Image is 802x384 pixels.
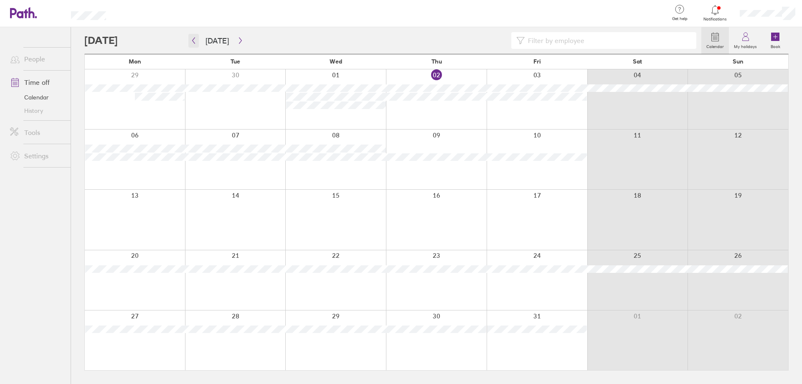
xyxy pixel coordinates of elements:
span: Notifications [702,17,729,22]
a: Notifications [702,4,729,22]
a: Tools [3,124,71,141]
span: Get help [666,16,693,21]
a: My holidays [729,27,762,54]
span: Fri [533,58,541,65]
span: Sun [733,58,744,65]
a: Time off [3,74,71,91]
label: Book [766,42,785,49]
label: My holidays [729,42,762,49]
a: Calendar [701,27,729,54]
span: Thu [431,58,442,65]
a: Book [762,27,789,54]
button: [DATE] [199,34,236,48]
a: Calendar [3,91,71,104]
label: Calendar [701,42,729,49]
a: History [3,104,71,117]
span: Wed [330,58,342,65]
span: Sat [633,58,642,65]
a: Settings [3,147,71,164]
a: People [3,51,71,67]
span: Tue [231,58,240,65]
input: Filter by employee [525,33,691,48]
span: Mon [129,58,141,65]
